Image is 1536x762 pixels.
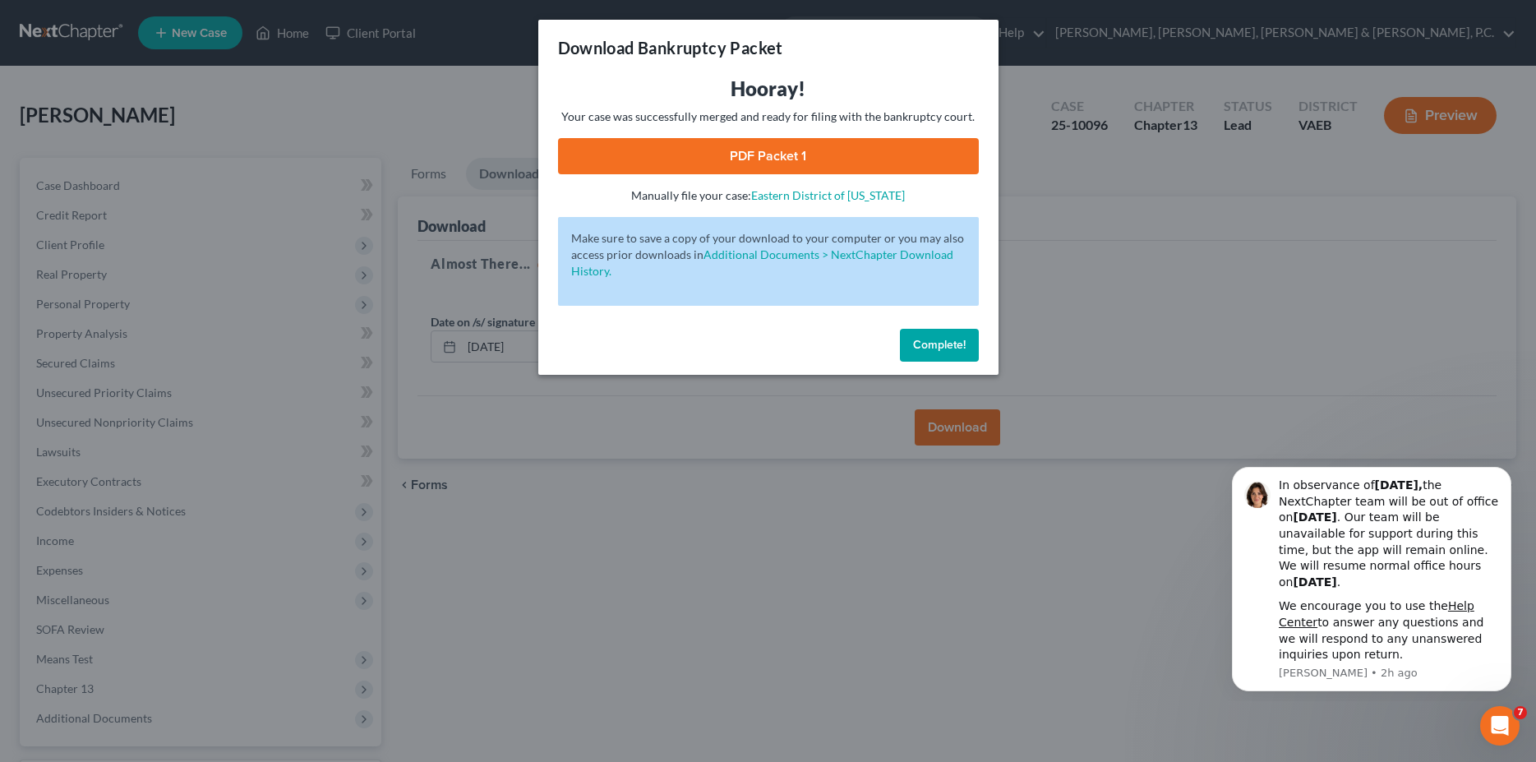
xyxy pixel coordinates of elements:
p: Make sure to save a copy of your download to your computer or you may also access prior downloads in [571,230,966,279]
iframe: Intercom notifications message [1207,452,1536,701]
p: Your case was successfully merged and ready for filing with the bankruptcy court. [558,109,979,125]
button: Complete! [900,329,979,362]
a: PDF Packet 1 [558,138,979,174]
h3: Download Bankruptcy Packet [558,36,783,59]
span: Complete! [913,338,966,352]
h3: Hooray! [558,76,979,102]
p: Manually file your case: [558,187,979,204]
a: Additional Documents > NextChapter Download History. [571,247,953,278]
a: Eastern District of [US_STATE] [751,188,905,202]
span: 7 [1514,706,1527,719]
iframe: Intercom live chat [1480,706,1520,746]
